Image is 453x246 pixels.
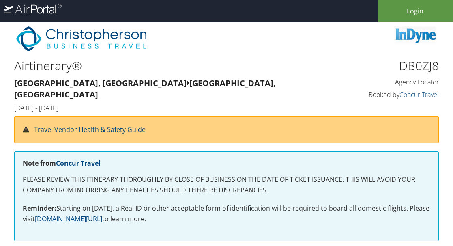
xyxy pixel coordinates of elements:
[14,104,330,112] h4: [DATE] - [DATE]
[23,159,101,168] strong: Note from
[34,125,146,134] a: Travel Vendor Health & Safety Guide
[342,57,439,74] h1: DB0ZJ8
[35,214,102,223] a: [DOMAIN_NAME][URL]
[23,203,430,224] p: Starting on [DATE], a Real ID or other acceptable form of identification will be required to boar...
[399,90,439,99] a: Concur Travel
[14,78,276,100] strong: [GEOGRAPHIC_DATA], [GEOGRAPHIC_DATA] [GEOGRAPHIC_DATA], [GEOGRAPHIC_DATA]
[14,57,330,74] h1: Airtinerary®
[23,204,56,213] strong: Reminder:
[342,78,439,86] h4: Agency Locator
[342,90,439,99] h4: Booked by
[23,175,430,195] p: PLEASE REVIEW THIS ITINERARY THOROUGHLY BY CLOSE OF BUSINESS ON THE DATE OF TICKET ISSUANCE. THIS...
[56,159,101,168] a: Concur Travel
